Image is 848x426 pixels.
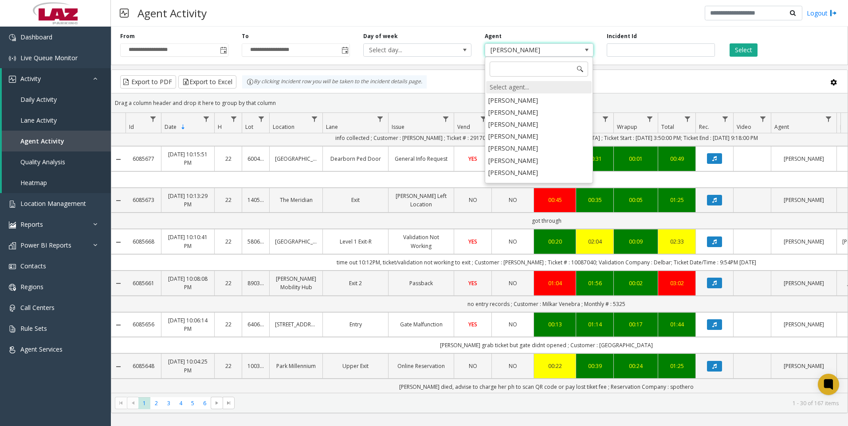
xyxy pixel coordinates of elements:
li: [PERSON_NAME] [486,106,592,118]
a: 00:01 [619,155,652,163]
span: Quality Analysis [20,158,65,166]
span: Power BI Reports [20,241,71,249]
img: 'icon' [9,346,16,353]
span: YES [468,279,477,287]
a: Quality Analysis [2,151,111,172]
span: Location [273,123,294,131]
span: Reports [20,220,43,228]
div: 00:20 [539,237,570,246]
a: 6085677 [131,155,156,163]
button: Select [730,43,758,57]
a: H Filter Menu [228,113,240,125]
span: Sortable [180,124,187,131]
div: Drag a column header and drop it here to group by that column [111,95,848,111]
img: 'icon' [9,201,16,208]
a: [DATE] 10:10:41 PM [167,233,209,250]
a: 00:49 [663,155,690,163]
span: NO [469,196,477,204]
span: Rec. [699,123,709,131]
a: [DATE] 10:15:51 PM [167,150,209,167]
label: Incident Id [607,32,637,40]
a: The Meridian [275,196,317,204]
a: 22 [220,279,236,287]
a: Video Filter Menu [757,113,769,125]
img: 'icon' [9,325,16,333]
span: Rule Sets [20,324,47,333]
span: Page 5 [187,397,199,409]
li: [PERSON_NAME] [486,130,592,142]
a: [PERSON_NAME] [777,237,831,246]
a: 03:02 [663,279,690,287]
a: Collapse Details [111,156,126,163]
span: Issue [392,123,404,131]
a: 01:44 [663,320,690,329]
a: 01:25 [663,196,690,204]
a: [DATE] 10:04:25 PM [167,357,209,374]
span: Go to the next page [213,399,220,407]
div: 00:31 [581,155,608,163]
div: Data table [111,113,848,393]
span: Page 6 [199,397,211,409]
a: Level 1 Exit-R [328,237,383,246]
a: YES [459,320,486,329]
a: 6085673 [131,196,156,204]
span: Go to the next page [211,397,223,409]
span: Contacts [20,262,46,270]
div: 02:04 [581,237,608,246]
img: 'icon' [9,305,16,312]
kendo-pager-info: 1 - 30 of 167 items [240,399,839,407]
a: 00:39 [581,362,608,370]
span: Activity [20,74,41,83]
a: Logout [807,8,837,18]
a: 140577 [247,196,264,204]
a: 00:05 [619,196,652,204]
li: [PERSON_NAME] [486,118,592,130]
span: Toggle popup [340,44,349,56]
a: Exit [328,196,383,204]
button: Export to Excel [178,75,236,89]
span: Call Centers [20,303,55,312]
a: Entry [328,320,383,329]
span: YES [468,321,477,328]
div: Select agent... [486,81,592,93]
img: 'icon' [9,242,16,249]
span: Id [129,123,134,131]
span: Dashboard [20,33,52,41]
a: [GEOGRAPHIC_DATA] [275,237,317,246]
a: 01:14 [581,320,608,329]
a: Exit 2 [328,279,383,287]
a: 00:09 [619,237,652,246]
a: Vend Filter Menu [478,113,490,125]
a: 00:13 [539,320,570,329]
span: [PERSON_NAME] [485,44,571,56]
img: 'icon' [9,76,16,83]
div: 00:24 [619,362,652,370]
span: Total [661,123,674,131]
span: H [218,123,222,131]
a: [DATE] 10:06:14 PM [167,316,209,333]
a: NO [459,362,486,370]
img: 'icon' [9,55,16,62]
span: NO [469,362,477,370]
label: Agent [485,32,502,40]
a: [DATE] 10:08:08 PM [167,275,209,291]
div: 01:56 [581,279,608,287]
a: Collapse Details [111,239,126,246]
a: Daily Activity [2,89,111,110]
span: Agent [774,123,789,131]
span: Date [165,123,177,131]
a: 00:35 [581,196,608,204]
span: Page 4 [175,397,187,409]
a: 6085661 [131,279,156,287]
a: Date Filter Menu [200,113,212,125]
a: NO [497,362,528,370]
span: Select day... [364,44,450,56]
a: [PERSON_NAME] Mobility Hub [275,275,317,291]
a: Collapse Details [111,280,126,287]
a: General Info Request [394,155,448,163]
a: 22 [220,196,236,204]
